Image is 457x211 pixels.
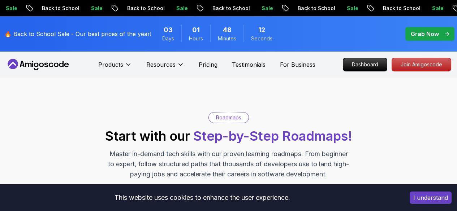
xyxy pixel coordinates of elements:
[105,129,352,143] h2: Start with our
[192,25,200,35] span: 1 Hours
[107,149,350,179] p: Master in-demand tech skills with our proven learning roadmaps. From beginner to expert, follow s...
[410,192,452,204] button: Accept cookies
[280,60,315,69] a: For Business
[256,5,279,12] p: Sale
[392,58,451,71] p: Join Amigoscode
[343,58,387,71] a: Dashboard
[292,5,341,12] p: Back to School
[171,5,194,12] p: Sale
[223,25,232,35] span: 48 Minutes
[98,60,132,75] button: Products
[4,30,151,38] p: 🔥 Back to School Sale - Our best prices of the year!
[193,128,352,144] span: Step-by-Step Roadmaps!
[218,35,236,42] span: Minutes
[426,5,449,12] p: Sale
[98,60,123,69] p: Products
[146,60,176,69] p: Resources
[207,5,256,12] p: Back to School
[392,58,451,71] a: Join Amigoscode
[164,25,173,35] span: 3 Days
[199,60,217,69] a: Pricing
[341,5,364,12] p: Sale
[162,35,174,42] span: Days
[189,35,203,42] span: Hours
[216,114,241,121] p: Roadmaps
[377,5,426,12] p: Back to School
[85,5,108,12] p: Sale
[258,25,265,35] span: 12 Seconds
[146,60,184,75] button: Resources
[232,60,266,69] a: Testimonials
[36,5,85,12] p: Back to School
[251,35,272,42] span: Seconds
[5,190,399,206] div: This website uses cookies to enhance the user experience.
[121,5,171,12] p: Back to School
[411,30,439,38] p: Grab Now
